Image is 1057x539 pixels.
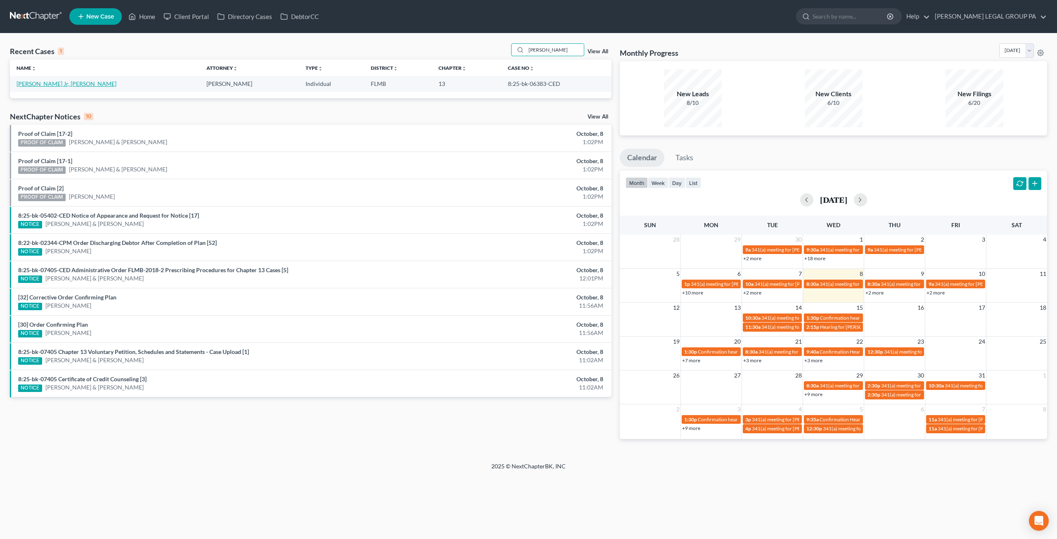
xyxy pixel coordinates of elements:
[859,235,864,245] span: 1
[1039,337,1047,347] span: 25
[86,14,114,20] span: New Case
[648,177,668,188] button: week
[18,321,88,328] a: [30] Order Confirming Plan
[293,462,764,477] div: 2025 © NextChapterBK, INC
[881,392,1005,398] span: 341(a) meeting for [PERSON_NAME] & [PERSON_NAME]
[18,275,42,283] div: NOTICE
[1039,303,1047,313] span: 18
[18,212,199,219] a: 8:25-bk-05402-CED Notice of Appearance and Request for Notice [17]
[672,370,680,380] span: 26
[233,66,238,71] i: unfold_more
[929,416,937,423] span: 11a
[18,157,72,164] a: Proof of Claim [17-1]
[414,266,603,274] div: October, 8
[69,138,167,146] a: [PERSON_NAME] & [PERSON_NAME]
[684,416,697,423] span: 1:30p
[18,330,42,337] div: NOTICE
[620,48,678,58] h3: Monthly Progress
[798,404,803,414] span: 4
[823,425,903,432] span: 341(a) meeting for [PERSON_NAME]
[978,370,986,380] span: 31
[804,391,822,397] a: +9 more
[929,425,937,432] span: 11a
[414,274,603,283] div: 12:01PM
[745,281,754,287] span: 10a
[588,49,608,55] a: View All
[414,383,603,392] div: 11:02AM
[18,385,42,392] div: NOTICE
[414,220,603,228] div: 1:02PM
[884,349,964,355] span: 341(a) meeting for [PERSON_NAME]
[18,248,42,256] div: NOTICE
[745,425,751,432] span: 4p
[881,281,1004,287] span: 341(a) meeting for [PERSON_NAME] & [PERSON_NAME]
[414,165,603,173] div: 1:02PM
[414,130,603,138] div: October, 8
[938,416,1017,423] span: 341(a) meeting for [PERSON_NAME]
[856,370,864,380] span: 29
[10,46,64,56] div: Recent Cases
[902,9,930,24] a: Help
[414,302,603,310] div: 11:56AM
[1029,511,1049,531] div: Open Intercom Messenger
[752,425,832,432] span: 341(a) meeting for [PERSON_NAME]
[306,65,323,71] a: Typeunfold_more
[856,303,864,313] span: 15
[159,9,213,24] a: Client Portal
[682,425,700,431] a: +9 more
[804,357,822,363] a: +3 more
[806,349,819,355] span: 9:40a
[733,235,742,245] span: 29
[820,195,847,204] h2: [DATE]
[682,357,700,363] a: +7 more
[806,425,822,432] span: 12:30p
[45,220,144,228] a: [PERSON_NAME] & [PERSON_NAME]
[668,149,701,167] a: Tasks
[820,315,957,321] span: Confirmation hearing for [PERSON_NAME] & [PERSON_NAME]
[18,185,64,192] a: Proof of Claim [2]
[414,356,603,364] div: 11:02AM
[733,303,742,313] span: 13
[978,303,986,313] span: 17
[820,416,914,423] span: Confirmation Hearing for [PERSON_NAME]
[761,315,841,321] span: 341(a) meeting for [PERSON_NAME]
[737,269,742,279] span: 6
[935,281,1014,287] span: 341(a) meeting for [PERSON_NAME]
[664,89,722,99] div: New Leads
[946,89,1003,99] div: New Filings
[18,221,42,228] div: NOTICE
[45,356,144,364] a: [PERSON_NAME] & [PERSON_NAME]
[299,76,364,91] td: Individual
[794,303,803,313] span: 14
[867,281,880,287] span: 8:30a
[743,290,761,296] a: +2 more
[820,324,884,330] span: Hearing for [PERSON_NAME]
[745,315,761,321] span: 10:30a
[18,139,66,147] div: PROOF OF CLAIM
[682,290,703,296] a: +10 more
[18,166,66,174] div: PROOF OF CLAIM
[754,281,834,287] span: 341(a) meeting for [PERSON_NAME]
[684,349,697,355] span: 1:30p
[745,324,761,330] span: 11:30a
[978,269,986,279] span: 10
[805,89,863,99] div: New Clients
[806,416,819,423] span: 9:35a
[751,247,831,253] span: 341(a) meeting for [PERSON_NAME]
[432,76,501,91] td: 13
[18,303,42,310] div: NOTICE
[867,392,880,398] span: 2:30p
[18,266,288,273] a: 8:25-bk-07405-CED Administrative Order FLMB-2018-2 Prescribing Procedures for Chapter 13 Cases [5]
[10,112,93,121] div: NextChapter Notices
[18,294,116,301] a: [32] Corrective Order Confirming Plan
[794,235,803,245] span: 30
[745,416,751,423] span: 3p
[806,281,819,287] span: 8:30a
[685,177,701,188] button: list
[806,315,819,321] span: 1:30p
[18,357,42,365] div: NOTICE
[206,65,238,71] a: Attorneyunfold_more
[737,404,742,414] span: 3
[920,404,925,414] span: 6
[867,382,880,389] span: 2:30p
